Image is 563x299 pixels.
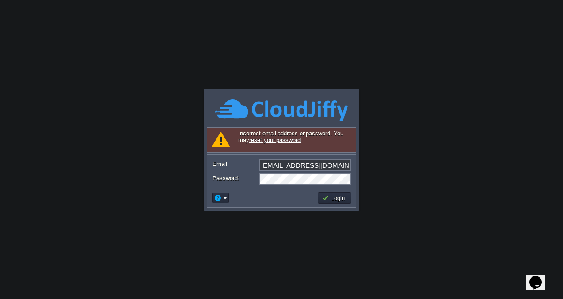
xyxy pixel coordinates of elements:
div: Incorrect email address or password. You may . [207,127,356,153]
button: Login [322,194,347,202]
label: Password: [212,173,258,183]
label: Email: [212,159,258,169]
img: CloudJiffy [215,98,348,122]
iframe: chat widget [526,264,554,290]
a: reset your password [249,137,301,143]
